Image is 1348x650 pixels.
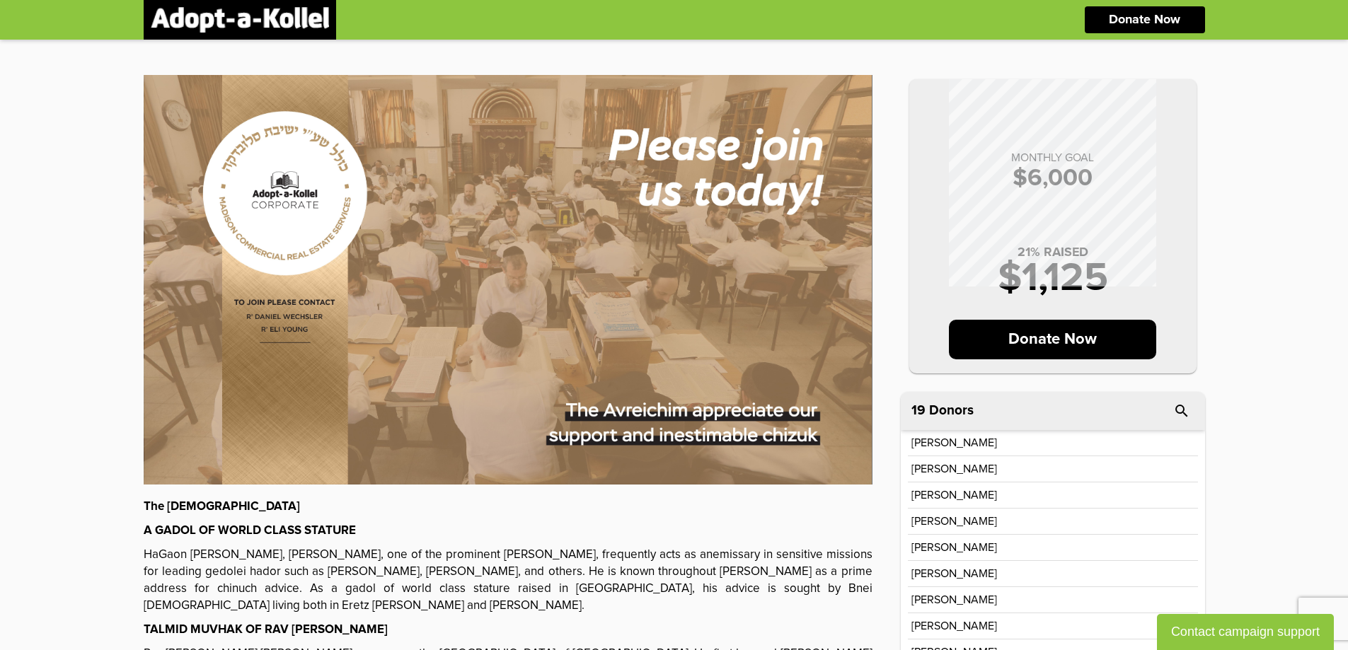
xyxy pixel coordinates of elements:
p: Donate Now [1109,13,1180,26]
p: [PERSON_NAME] [911,620,997,632]
p: [PERSON_NAME] [911,437,997,448]
strong: TALMID MUVHAK OF RAV [PERSON_NAME] [144,624,388,636]
p: [PERSON_NAME] [911,516,997,527]
button: Contact campaign support [1157,614,1334,650]
p: [PERSON_NAME] [911,594,997,605]
p: [PERSON_NAME] [911,489,997,501]
span: 19 [911,404,926,417]
p: [PERSON_NAME] [911,568,997,579]
p: [PERSON_NAME] [911,463,997,475]
p: $ [923,166,1182,190]
img: logonobg.png [151,7,329,33]
p: Donors [929,404,974,417]
strong: The [DEMOGRAPHIC_DATA] [144,501,300,513]
p: [PERSON_NAME] [911,542,997,553]
strong: A GADOL OF WORLD CLASS STATURE [144,525,356,537]
img: GTMl8Zazyd.uwf9jX4LSx.jpg [144,75,872,484]
p: MONTHLY GOAL [923,152,1182,163]
i: search [1173,402,1190,419]
p: Donate Now [949,320,1156,359]
p: HaGaon [PERSON_NAME], [PERSON_NAME], one of the prominent [PERSON_NAME], frequently acts as anemi... [144,547,872,615]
